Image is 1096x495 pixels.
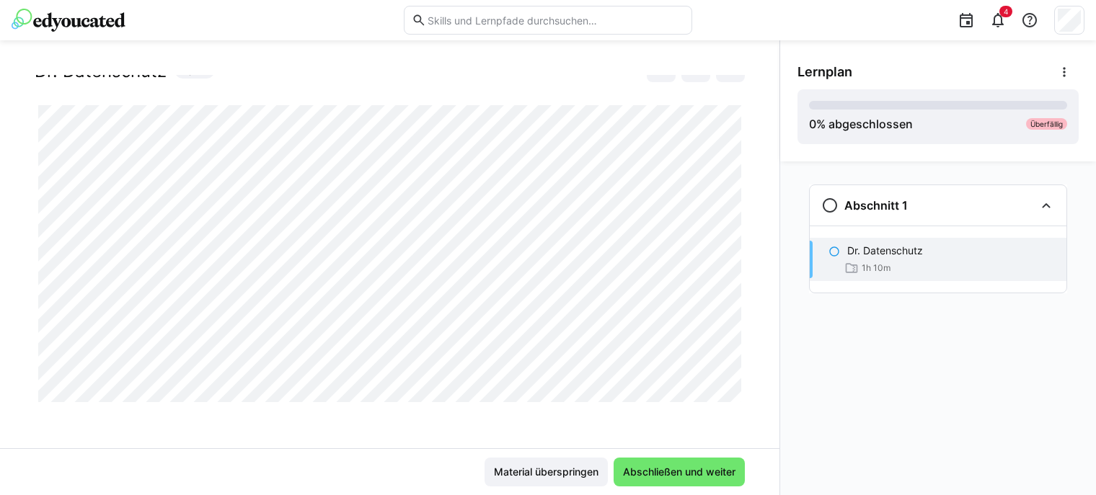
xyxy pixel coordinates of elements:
[797,64,852,80] span: Lernplan
[844,198,908,213] h3: Abschnitt 1
[1004,7,1008,16] span: 4
[621,465,738,479] span: Abschließen und weiter
[847,244,923,258] p: Dr. Datenschutz
[485,458,608,486] button: Material überspringen
[862,262,890,274] span: 1h 10m
[809,117,816,131] span: 0
[1026,118,1067,130] div: Überfällig
[492,465,601,479] span: Material überspringen
[809,115,913,133] div: % abgeschlossen
[426,14,684,27] input: Skills und Lernpfade durchsuchen…
[614,458,745,486] button: Abschließen und weiter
